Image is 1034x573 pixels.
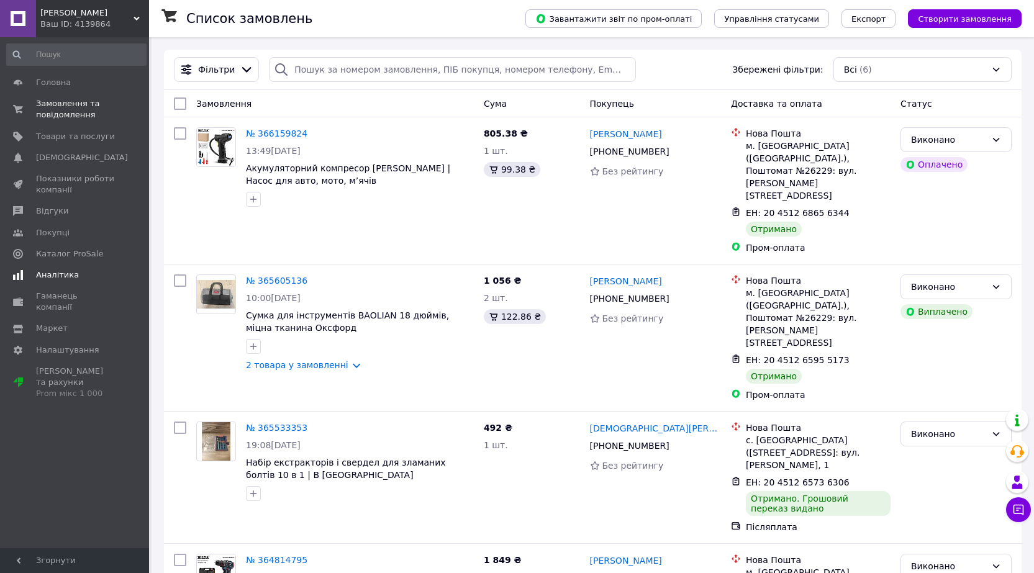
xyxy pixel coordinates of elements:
[246,440,301,450] span: 19:08[DATE]
[746,287,891,349] div: м. [GEOGRAPHIC_DATA] ([GEOGRAPHIC_DATA].), Поштомат №26229: вул. [PERSON_NAME][STREET_ADDRESS]
[841,9,896,28] button: Експорт
[918,14,1012,24] span: Створити замовлення
[1006,497,1031,522] button: Чат з покупцем
[484,440,508,450] span: 1 шт.
[484,293,508,303] span: 2 шт.
[36,227,70,238] span: Покупці
[746,127,891,140] div: Нова Пошта
[202,422,231,461] img: Фото товару
[590,422,722,435] a: [DEMOGRAPHIC_DATA][PERSON_NAME]
[246,555,307,565] a: № 364814795
[851,14,886,24] span: Експорт
[246,310,449,333] a: Сумка для інструментів BAOLIAN 18 дюймів, міцна тканина Оксфорд
[6,43,147,66] input: Пошук
[900,99,932,109] span: Статус
[746,491,891,516] div: Отримано. Грошовий переказ видано
[36,345,99,356] span: Налаштування
[484,146,508,156] span: 1 шт.
[908,9,1022,28] button: Створити замовлення
[535,13,692,24] span: Завантажити звіт по пром-оплаті
[746,554,891,566] div: Нова Пошта
[746,241,891,254] div: Пром-оплата
[36,388,115,399] div: Prom мікс 1 000
[36,77,71,88] span: Головна
[746,369,802,384] div: Отримано
[196,274,236,314] a: Фото товару
[484,129,528,138] span: 805.38 ₴
[36,98,115,120] span: Замовлення та повідомлення
[859,65,872,74] span: (6)
[246,276,307,286] a: № 365605136
[484,99,507,109] span: Cума
[732,63,823,76] span: Збережені фільтри:
[746,521,891,533] div: Післяплата
[246,360,348,370] a: 2 товара у замовленні
[746,208,850,218] span: ЕН: 20 4512 6865 6344
[36,323,68,334] span: Маркет
[746,355,850,365] span: ЕН: 20 4512 6595 5173
[484,276,522,286] span: 1 056 ₴
[246,163,450,186] a: Акумуляторний компресор [PERSON_NAME] | Насос для авто, мото, м’ячів
[911,280,986,294] div: Виконано
[484,162,540,177] div: 99.38 ₴
[602,166,664,176] span: Без рейтингу
[36,205,68,217] span: Відгуки
[587,437,672,454] div: [PHONE_NUMBER]
[186,11,312,26] h1: Список замовлень
[196,127,236,167] a: Фото товару
[911,133,986,147] div: Виконано
[746,434,891,471] div: с. [GEOGRAPHIC_DATA] ([STREET_ADDRESS]: вул. [PERSON_NAME], 1
[911,427,986,441] div: Виконано
[40,19,149,30] div: Ваш ID: 4139864
[197,280,235,309] img: Фото товару
[746,422,891,434] div: Нова Пошта
[587,290,672,307] div: [PHONE_NUMBER]
[246,146,301,156] span: 13:49[DATE]
[746,274,891,287] div: Нова Пошта
[484,555,522,565] span: 1 849 ₴
[36,366,115,400] span: [PERSON_NAME] та рахунки
[36,291,115,313] span: Гаманець компанії
[196,422,236,461] a: Фото товару
[731,99,822,109] span: Доставка та оплата
[40,7,134,19] span: Barbaris
[714,9,829,28] button: Управління статусами
[896,13,1022,23] a: Створити замовлення
[590,128,662,140] a: [PERSON_NAME]
[590,99,634,109] span: Покупець
[911,559,986,573] div: Виконано
[36,269,79,281] span: Аналітика
[246,423,307,433] a: № 365533353
[484,309,546,324] div: 122.86 ₴
[246,458,446,480] a: Набір екстракторів і свердел для зламаних болтів 10 в 1 | В [GEOGRAPHIC_DATA]
[746,389,891,401] div: Пром-оплата
[602,314,664,323] span: Без рейтингу
[36,131,115,142] span: Товари та послуги
[269,57,636,82] input: Пошук за номером замовлення, ПІБ покупця, номером телефону, Email, номером накладної
[484,423,512,433] span: 492 ₴
[844,63,857,76] span: Всі
[724,14,819,24] span: Управління статусами
[900,304,973,319] div: Виплачено
[746,477,850,487] span: ЕН: 20 4512 6573 6306
[36,173,115,196] span: Показники роботи компанії
[36,152,128,163] span: [DEMOGRAPHIC_DATA]
[590,554,662,567] a: [PERSON_NAME]
[246,129,307,138] a: № 366159824
[587,143,672,160] div: [PHONE_NUMBER]
[525,9,702,28] button: Завантажити звіт по пром-оплаті
[196,99,252,109] span: Замовлення
[197,128,235,166] img: Фото товару
[36,248,103,259] span: Каталог ProSale
[198,63,235,76] span: Фільтри
[602,461,664,471] span: Без рейтингу
[746,222,802,237] div: Отримано
[246,293,301,303] span: 10:00[DATE]
[900,157,968,172] div: Оплачено
[590,275,662,287] a: [PERSON_NAME]
[746,140,891,202] div: м. [GEOGRAPHIC_DATA] ([GEOGRAPHIC_DATA].), Поштомат №26229: вул. [PERSON_NAME][STREET_ADDRESS]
